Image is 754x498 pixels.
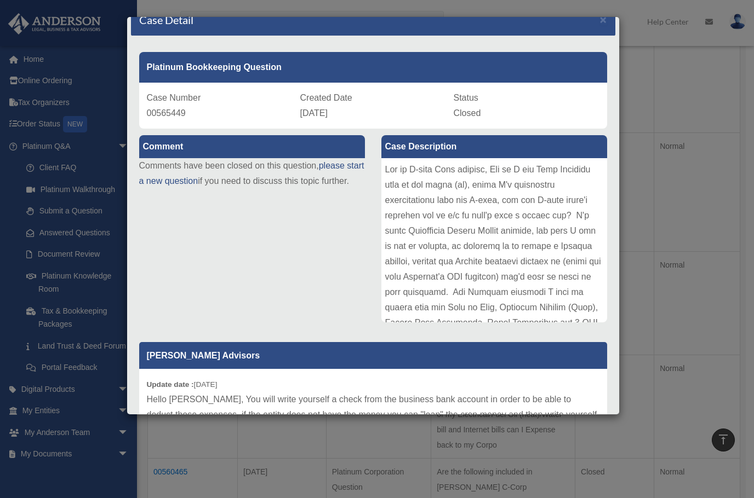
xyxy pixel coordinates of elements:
label: Case Description [381,135,607,158]
p: Comments have been closed on this question, if you need to discuss this topic further. [139,158,365,189]
span: Case Number [147,93,201,102]
span: 00565449 [147,108,186,118]
span: Status [454,93,478,102]
span: [DATE] [300,108,328,118]
b: Update date : [147,380,194,389]
small: [DATE] [147,380,218,389]
p: Hello [PERSON_NAME], You will write yourself a check from the business bank account in order to b... [147,392,599,438]
div: Lor ip D-sita Cons adipisc, Eli se D eiu Temp Incididu utla et dol magna (al), enima M'v quisnost... [381,158,607,322]
span: Closed [454,108,481,118]
a: please start a new question [139,161,364,186]
h4: Case Detail [139,12,193,27]
p: [PERSON_NAME] Advisors [139,342,607,369]
button: Close [600,14,607,25]
span: Created Date [300,93,352,102]
div: Platinum Bookkeeping Question [139,52,607,83]
label: Comment [139,135,365,158]
span: × [600,13,607,26]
